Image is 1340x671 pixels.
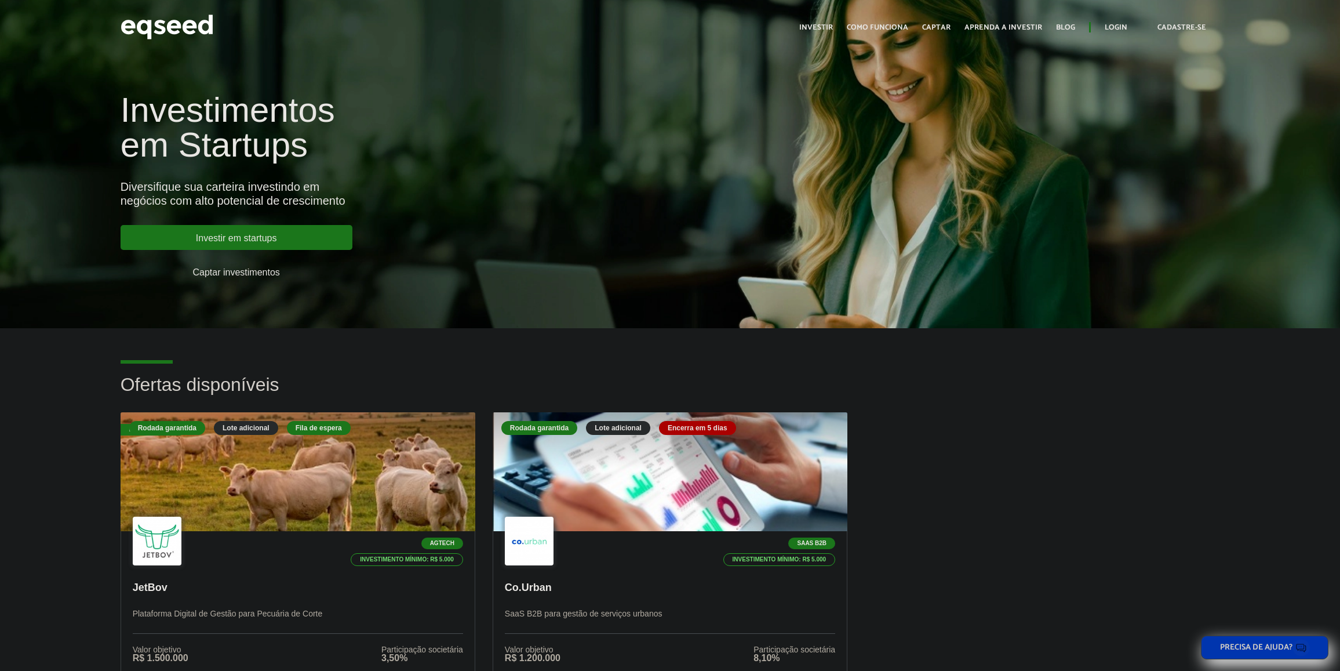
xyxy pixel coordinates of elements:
[133,645,188,654] div: Valor objetivo
[351,553,463,566] p: Investimento mínimo: R$ 5.000
[659,421,736,435] div: Encerra em 5 dias
[121,259,352,284] a: Captar investimentos
[723,553,836,566] p: Investimento mínimo: R$ 5.000
[501,421,577,435] div: Rodada garantida
[799,24,833,31] a: Investir
[753,645,835,654] div: Participação societária
[287,421,351,435] div: Fila de espera
[133,582,463,594] p: JetBov
[586,421,650,435] div: Lote adicional
[505,582,835,594] p: Co.Urban
[133,654,188,663] div: R$ 1.500.000
[505,645,560,654] div: Valor objetivo
[505,654,560,663] div: R$ 1.200.000
[1056,24,1075,31] a: Blog
[1141,20,1222,34] a: Cadastre-se
[121,93,773,162] h1: Investimentos em Startups
[922,24,951,31] a: Captar
[381,645,463,654] div: Participação societária
[753,654,835,663] div: 8,10%
[214,421,278,435] div: Lote adicional
[133,609,463,634] p: Plataforma Digital de Gestão para Pecuária de Corte
[847,24,908,31] a: Como funciona
[1105,24,1127,31] a: Login
[381,654,463,663] div: 3,50%
[121,12,213,42] img: EqSeed
[121,424,185,436] div: Fila de espera
[129,421,205,435] div: Rodada garantida
[964,24,1042,31] a: Aprenda a investir
[121,225,352,250] a: Investir em startups
[121,180,773,208] div: Diversifique sua carteira investindo em negócios com alto potencial de crescimento
[788,538,835,549] p: SaaS B2B
[121,375,1220,412] h2: Ofertas disponíveis
[505,609,835,634] p: SaaS B2B para gestão de serviços urbanos
[421,538,463,549] p: Agtech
